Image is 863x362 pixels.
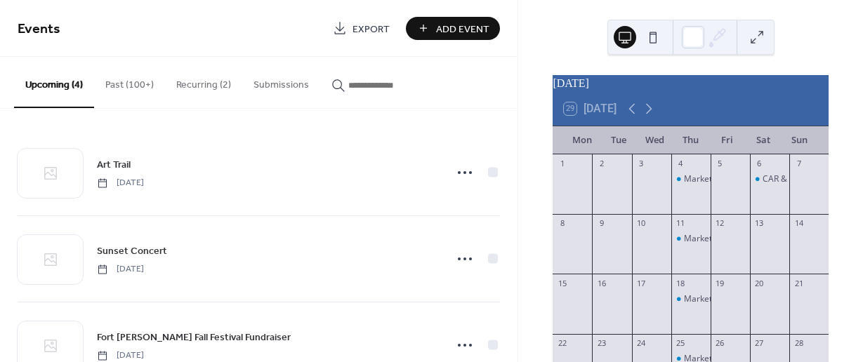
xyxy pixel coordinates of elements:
[676,159,686,169] div: 4
[671,233,711,245] div: Market in Green Park
[636,159,647,169] div: 3
[684,233,808,245] div: Market in [GEOGRAPHIC_DATA]
[553,75,829,92] div: [DATE]
[557,159,567,169] div: 1
[353,22,390,36] span: Export
[557,338,567,349] div: 22
[97,349,144,362] span: [DATE]
[676,278,686,288] div: 18
[676,218,686,229] div: 11
[793,278,804,288] div: 21
[684,173,808,185] div: Market in [GEOGRAPHIC_DATA]
[596,218,607,229] div: 9
[636,338,647,349] div: 24
[242,57,320,107] button: Submissions
[793,159,804,169] div: 7
[97,177,144,189] span: [DATE]
[715,218,725,229] div: 12
[715,338,725,349] div: 26
[636,126,673,154] div: Wed
[671,173,711,185] div: Market in Green Park
[709,126,745,154] div: Fri
[165,57,242,107] button: Recurring (2)
[18,15,60,43] span: Events
[97,243,167,259] a: Sunset Concert
[97,263,144,276] span: [DATE]
[750,173,789,185] div: CAR & CRAFT SHOW
[754,278,765,288] div: 20
[97,329,291,345] a: Fort [PERSON_NAME] Fall Festival Fundraiser
[684,293,808,305] div: Market in [GEOGRAPHIC_DATA]
[596,159,607,169] div: 2
[671,293,711,305] div: Market in Green Park
[793,218,804,229] div: 14
[600,126,637,154] div: Tue
[754,338,765,349] div: 27
[97,156,131,173] a: Art Trail
[557,218,567,229] div: 8
[436,22,489,36] span: Add Event
[97,158,131,173] span: Art Trail
[94,57,165,107] button: Past (100+)
[14,57,94,108] button: Upcoming (4)
[636,218,647,229] div: 10
[745,126,782,154] div: Sat
[763,173,842,185] div: CAR & CRAFT SHOW
[97,244,167,259] span: Sunset Concert
[754,218,765,229] div: 13
[636,278,647,288] div: 17
[754,159,765,169] div: 6
[406,17,500,40] button: Add Event
[673,126,709,154] div: Thu
[715,278,725,288] div: 19
[322,17,400,40] a: Export
[557,278,567,288] div: 15
[781,126,817,154] div: Sun
[793,338,804,349] div: 28
[596,338,607,349] div: 23
[97,330,291,345] span: Fort [PERSON_NAME] Fall Festival Fundraiser
[564,126,600,154] div: Mon
[715,159,725,169] div: 5
[676,338,686,349] div: 25
[596,278,607,288] div: 16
